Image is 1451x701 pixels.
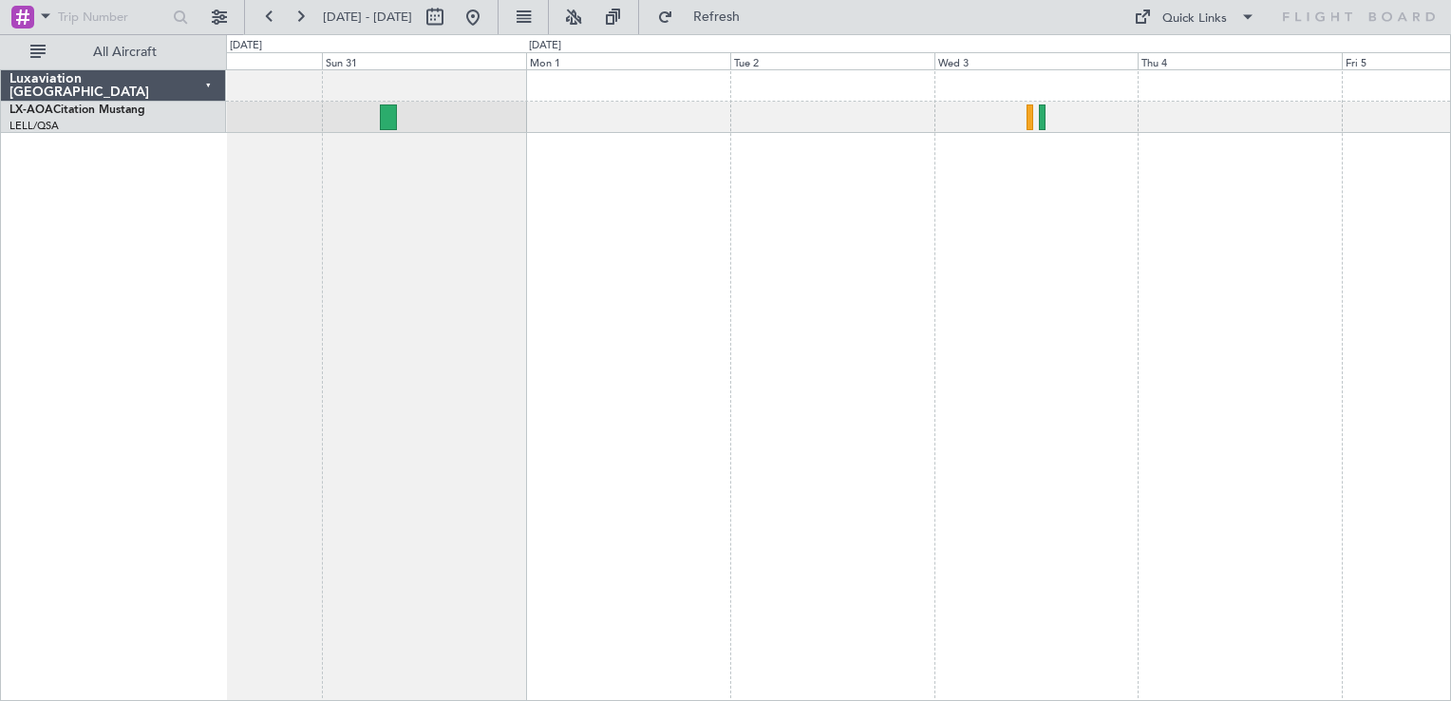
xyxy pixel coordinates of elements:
div: Wed 3 [934,52,1139,69]
div: [DATE] [230,38,262,54]
div: Sun 31 [322,52,526,69]
div: Thu 4 [1138,52,1342,69]
input: Trip Number [58,3,167,31]
span: All Aircraft [49,46,200,59]
a: LELL/QSA [9,119,59,133]
span: LX-AOA [9,104,53,116]
div: Quick Links [1162,9,1227,28]
a: LX-AOACitation Mustang [9,104,145,116]
button: All Aircraft [21,37,206,67]
div: Mon 1 [526,52,730,69]
button: Refresh [649,2,763,32]
button: Quick Links [1124,2,1265,32]
div: [DATE] [529,38,561,54]
div: Tue 2 [730,52,934,69]
span: [DATE] - [DATE] [323,9,412,26]
span: Refresh [677,10,757,24]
